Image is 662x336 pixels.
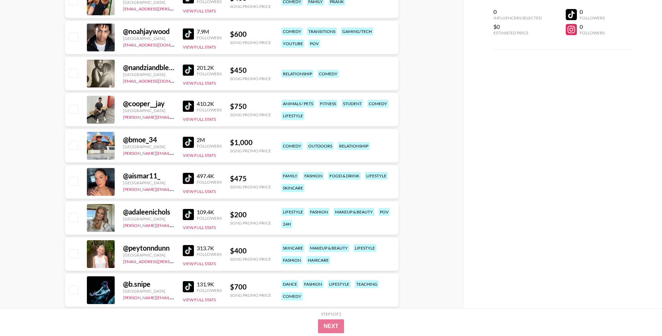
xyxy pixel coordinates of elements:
[183,173,194,184] img: TikTok
[230,210,271,219] div: $ 200
[281,244,304,252] div: skincare
[183,281,194,292] img: TikTok
[183,225,216,230] button: View Full Stats
[319,100,337,108] div: fitness
[230,174,271,183] div: $ 475
[183,261,216,266] button: View Full Stats
[281,112,304,120] div: lifestyle
[230,40,271,45] div: Song Promo Price
[230,102,271,111] div: $ 750
[123,180,174,185] div: [GEOGRAPHIC_DATA]
[123,221,226,228] a: [PERSON_NAME][EMAIL_ADDRESS][DOMAIN_NAME]
[197,28,222,35] div: 7.9M
[580,23,605,30] div: 0
[230,293,271,298] div: Song Promo Price
[123,144,174,149] div: [GEOGRAPHIC_DATA]
[183,245,194,256] img: TikTok
[281,208,304,216] div: lifestyle
[123,108,174,113] div: [GEOGRAPHIC_DATA]
[123,72,174,77] div: [GEOGRAPHIC_DATA]
[580,8,605,15] div: 0
[123,36,174,41] div: [GEOGRAPHIC_DATA]
[197,107,222,112] div: Followers
[123,135,174,144] div: @ bmoe_34
[183,189,216,194] button: View Full Stats
[123,77,193,84] a: [EMAIL_ADDRESS][DOMAIN_NAME]
[183,8,216,14] button: View Full Stats
[197,252,222,257] div: Followers
[123,113,226,120] a: [PERSON_NAME][EMAIL_ADDRESS][DOMAIN_NAME]
[123,27,174,36] div: @ noahjaywood
[230,66,271,75] div: $ 450
[183,28,194,40] img: TikTok
[123,258,226,264] a: [EMAIL_ADDRESS][PERSON_NAME][DOMAIN_NAME]
[197,216,222,221] div: Followers
[493,15,542,20] div: Influencers Selected
[230,138,271,147] div: $ 1,000
[493,8,542,15] div: 0
[281,142,303,150] div: comedy
[303,280,324,288] div: fashion
[281,40,304,48] div: youtube
[197,281,222,288] div: 131.9K
[123,280,174,288] div: @ b.snipe
[183,44,216,50] button: View Full Stats
[307,142,334,150] div: outdoors
[338,142,370,150] div: relationship
[197,245,222,252] div: 313.7K
[197,173,222,179] div: 497.4K
[328,280,351,288] div: lifestyle
[321,311,341,317] div: Step 1 of 2
[230,220,271,226] div: Song Promo Price
[230,283,271,291] div: $ 700
[342,100,363,108] div: student
[493,30,542,35] div: Estimated Price
[197,136,222,143] div: 2M
[307,256,330,264] div: haircare
[309,40,320,48] div: pov
[309,244,349,252] div: makeup & beauty
[365,172,388,180] div: lifestyle
[197,143,222,149] div: Followers
[123,171,174,180] div: @ aismar11_
[318,319,344,333] button: Next
[328,172,361,180] div: food & drink
[367,100,389,108] div: comedy
[281,256,302,264] div: fashion
[334,208,374,216] div: makeup & beauty
[123,185,226,192] a: [PERSON_NAME][EMAIL_ADDRESS][DOMAIN_NAME]
[230,4,271,9] div: Song Promo Price
[281,220,292,228] div: 24h
[281,100,314,108] div: animals / pets
[197,64,222,71] div: 201.2K
[183,209,194,220] img: TikTok
[230,184,271,190] div: Song Promo Price
[281,27,303,35] div: comedy
[580,30,605,35] div: Followers
[183,137,194,148] img: TikTok
[183,65,194,76] img: TikTok
[627,301,654,328] iframe: Drift Widget Chat Controller
[123,63,174,72] div: @ nandziandblessed_
[197,35,222,40] div: Followers
[355,280,379,288] div: teaching
[197,71,222,76] div: Followers
[318,70,339,78] div: comedy
[123,41,193,48] a: [EMAIL_ADDRESS][DOMAIN_NAME]
[197,100,222,107] div: 410.2K
[197,179,222,185] div: Followers
[378,208,390,216] div: pov
[230,76,271,81] div: Song Promo Price
[123,294,226,300] a: [PERSON_NAME][EMAIL_ADDRESS][DOMAIN_NAME]
[183,101,194,112] img: TikTok
[230,30,271,39] div: $ 600
[580,15,605,20] div: Followers
[183,297,216,302] button: View Full Stats
[230,246,271,255] div: $ 400
[183,81,216,86] button: View Full Stats
[307,27,337,35] div: transitions
[197,209,222,216] div: 109.4K
[123,5,226,11] a: [EMAIL_ADDRESS][PERSON_NAME][DOMAIN_NAME]
[123,216,174,221] div: [GEOGRAPHIC_DATA]
[123,149,226,156] a: [PERSON_NAME][EMAIL_ADDRESS][DOMAIN_NAME]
